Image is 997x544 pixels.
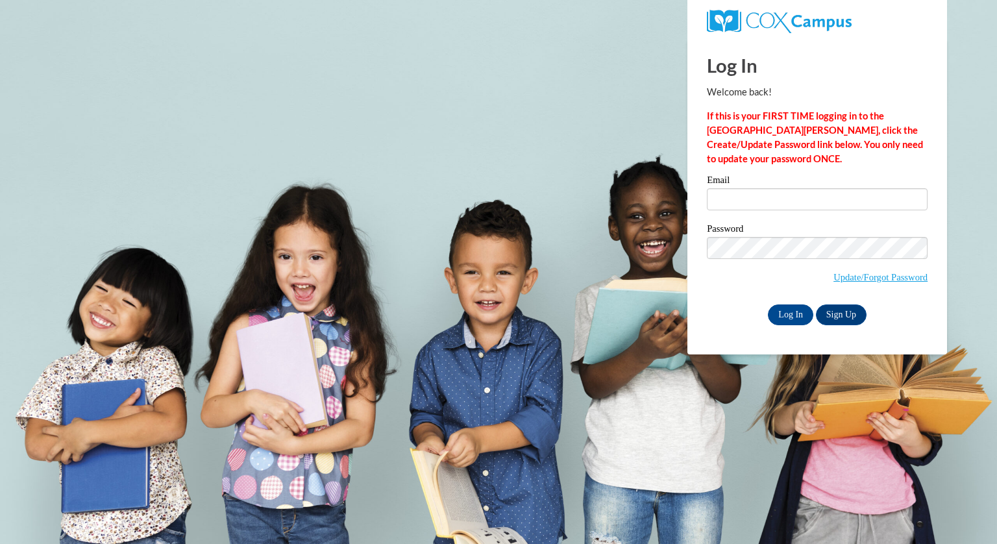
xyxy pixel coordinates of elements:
input: Log In [768,304,813,325]
label: Password [707,224,928,237]
a: Update/Forgot Password [833,272,928,282]
a: COX Campus [707,15,852,26]
label: Email [707,175,928,188]
strong: If this is your FIRST TIME logging in to the [GEOGRAPHIC_DATA][PERSON_NAME], click the Create/Upd... [707,110,923,164]
h1: Log In [707,52,928,79]
img: COX Campus [707,10,852,33]
p: Welcome back! [707,85,928,99]
a: Sign Up [816,304,867,325]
